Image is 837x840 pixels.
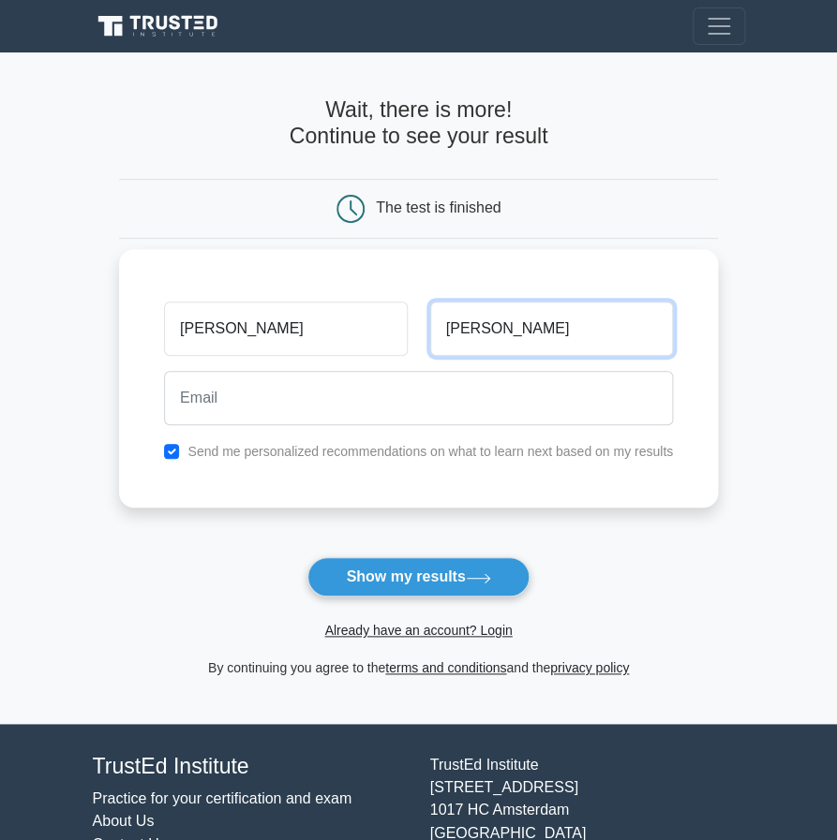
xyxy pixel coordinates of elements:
h4: TrustEd Institute [93,754,408,780]
div: By continuing you agree to the and the [108,656,729,679]
h4: Wait, there is more! Continue to see your result [119,97,718,149]
a: terms and conditions [385,660,506,675]
a: Practice for your certification and exam [93,790,352,806]
a: About Us [93,813,155,829]
input: Last name [430,302,673,356]
a: privacy policy [550,660,629,675]
button: Show my results [307,557,529,597]
input: First name [164,302,407,356]
div: The test is finished [376,200,501,216]
button: Toggle navigation [693,7,745,45]
input: Email [164,371,673,425]
a: Already have an account? Login [324,623,512,638]
label: Send me personalized recommendations on what to learn next based on my results [187,444,673,459]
